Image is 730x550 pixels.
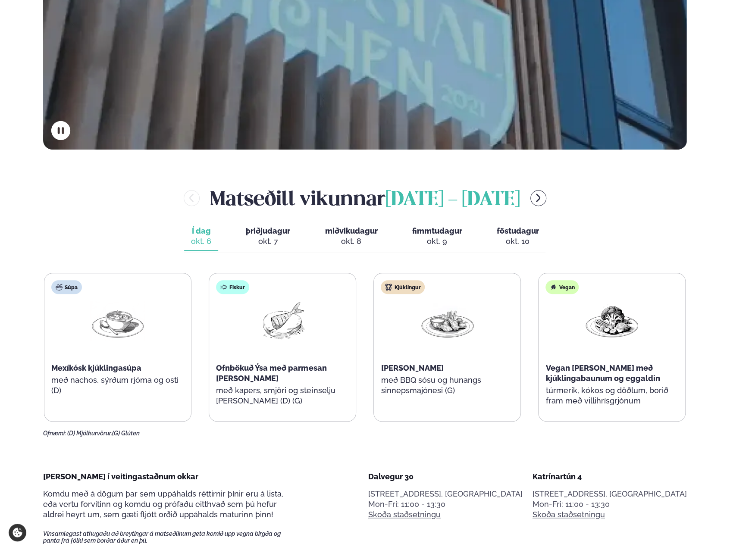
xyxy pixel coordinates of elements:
div: Súpa [51,280,82,294]
span: miðvikudagur [325,226,377,235]
span: [PERSON_NAME] [381,363,443,372]
div: Vegan [545,280,579,294]
span: Í dag [191,226,211,236]
div: Fiskur [216,280,249,294]
p: [STREET_ADDRESS], [GEOGRAPHIC_DATA] [533,489,687,499]
span: Komdu með á dögum þar sem uppáhalds réttirnir þínir eru á lista, eða vertu forvitinn og komdu og ... [43,489,283,519]
h2: Matseðill vikunnar [210,184,520,212]
a: Skoða staðsetningu [533,509,605,520]
span: Ofnæmi: [43,430,66,437]
img: Vegan.svg [550,284,557,291]
a: Cookie settings [9,524,26,541]
p: með kapers, smjöri og steinselju [PERSON_NAME] (D) (G) [216,385,349,406]
span: Vegan [PERSON_NAME] með kjúklingabaunum og eggaldin [545,363,660,383]
div: Mon-Fri: 11:00 - 13:30 [533,499,687,509]
div: Mon-Fri: 11:00 - 13:30 [368,499,523,509]
p: túrmerik, kókos og döðlum, borið fram með villihrísgrjónum [545,385,678,406]
span: (D) Mjólkurvörur, [67,430,112,437]
p: með BBQ sósu og hunangs sinnepsmajónesi (G) [381,375,514,396]
span: þriðjudagur [246,226,290,235]
span: (G) Glúten [112,430,140,437]
span: fimmtudagur [412,226,462,235]
p: [STREET_ADDRESS], [GEOGRAPHIC_DATA] [368,489,523,499]
div: okt. 10 [496,236,539,247]
p: með nachos, sýrðum rjóma og osti (D) [51,375,184,396]
img: chicken.svg [385,284,392,291]
a: Skoða staðsetningu [368,509,441,520]
button: menu-btn-right [530,190,546,206]
button: menu-btn-left [184,190,200,206]
div: Katrínartún 4 [533,472,687,482]
span: [PERSON_NAME] í veitingastaðnum okkar [43,472,198,481]
img: Chicken-wings-legs.png [420,301,475,341]
span: [DATE] - [DATE] [385,191,520,209]
button: fimmtudagur okt. 9 [405,222,469,251]
span: Vinsamlegast athugaðu að breytingar á matseðlinum geta komið upp vegna birgða og panta frá fólki ... [43,530,296,544]
img: fish.svg [220,284,227,291]
img: Vegan.png [584,301,639,341]
div: okt. 8 [325,236,377,247]
img: soup.svg [56,284,63,291]
span: Ofnbökuð Ýsa með parmesan [PERSON_NAME] [216,363,326,383]
button: miðvikudagur okt. 8 [318,222,384,251]
img: Fish.png [255,301,310,341]
button: Í dag okt. 6 [184,222,218,251]
button: föstudagur okt. 10 [489,222,545,251]
span: föstudagur [496,226,539,235]
div: Dalvegur 30 [368,472,523,482]
span: Mexíkósk kjúklingasúpa [51,363,141,372]
div: okt. 7 [246,236,290,247]
div: okt. 9 [412,236,462,247]
button: þriðjudagur okt. 7 [239,222,297,251]
img: Soup.png [90,301,145,341]
div: okt. 6 [191,236,211,247]
div: Kjúklingur [381,280,425,294]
